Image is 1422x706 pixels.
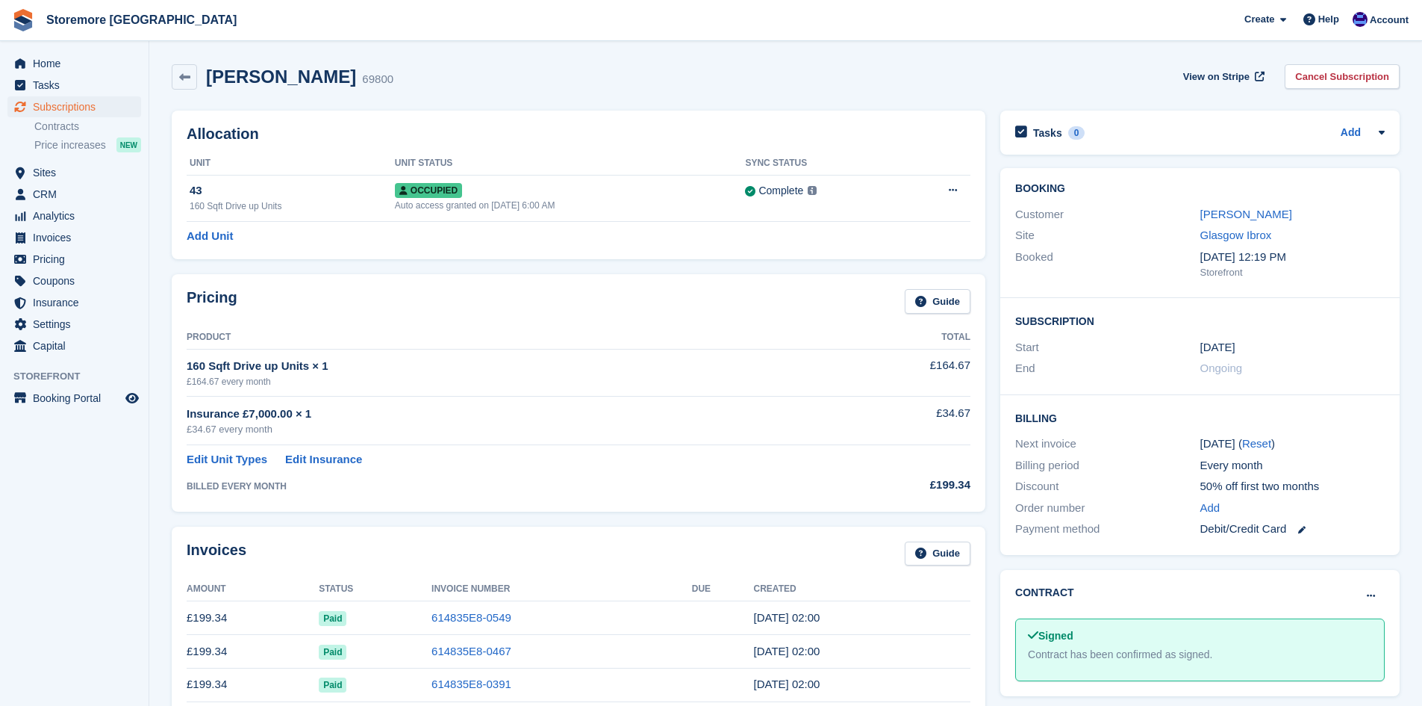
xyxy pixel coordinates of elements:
a: menu [7,249,141,270]
div: Billing period [1015,457,1200,474]
div: 50% off first two months [1200,478,1385,495]
div: [DATE] ( ) [1200,436,1385,453]
span: Ongoing [1200,362,1243,374]
span: Subscriptions [33,96,122,117]
a: menu [7,292,141,313]
span: CRM [33,184,122,205]
a: Edit Unit Types [187,451,267,468]
a: menu [7,227,141,248]
th: Amount [187,578,319,601]
div: NEW [116,137,141,152]
img: icon-info-grey-7440780725fd019a000dd9b08b2336e03edf1995a4989e88bcd33f0948082b44.svg [808,186,817,195]
div: Next invoice [1015,436,1200,453]
th: Unit [187,152,395,176]
h2: Tasks [1033,126,1062,140]
a: 614835E8-0549 [431,611,511,624]
time: 2025-06-27 01:00:27 UTC [754,645,820,657]
div: £199.34 [823,477,970,494]
span: Home [33,53,122,74]
td: £199.34 [187,601,319,635]
td: £164.67 [823,349,970,396]
th: Status [319,578,431,601]
h2: Pricing [187,289,237,314]
a: menu [7,53,141,74]
img: stora-icon-8386f47178a22dfd0bd8f6a31ec36ba5ce8667c1dd55bd0f319d3a0aa187defe.svg [12,9,34,31]
div: Debit/Credit Card [1200,521,1385,538]
th: Created [754,578,970,601]
a: View on Stripe [1177,64,1267,89]
a: Edit Insurance [285,451,362,468]
th: Total [823,326,970,350]
div: BILLED EVERY MONTH [187,480,823,493]
span: Settings [33,314,122,335]
div: Payment method [1015,521,1200,538]
h2: Allocation [187,126,970,143]
div: Auto access granted on [DATE] 6:00 AM [395,199,746,212]
a: Preview store [123,389,141,407]
span: Create [1244,12,1274,27]
div: Booked [1015,249,1200,280]
span: Price increases [34,138,106,152]
span: Analytics [33,205,122,226]
div: Contract has been confirmed as signed. [1028,647,1372,663]
th: Due [692,578,754,601]
div: Customer [1015,206,1200,223]
span: Invoices [33,227,122,248]
a: Storemore [GEOGRAPHIC_DATA] [40,7,243,32]
span: Help [1318,12,1339,27]
a: 614835E8-0391 [431,678,511,690]
div: [DATE] 12:19 PM [1200,249,1385,266]
a: Guide [905,542,970,566]
h2: [PERSON_NAME] [206,66,356,87]
div: 0 [1068,126,1085,140]
span: View on Stripe [1183,69,1250,84]
h2: Subscription [1015,313,1385,328]
a: menu [7,388,141,409]
a: Guide [905,289,970,314]
th: Unit Status [395,152,746,176]
span: Sites [33,162,122,183]
a: Reset [1242,437,1271,450]
span: Paid [319,611,346,626]
a: Add [1200,500,1220,517]
th: Sync Status [745,152,902,176]
span: Tasks [33,75,122,96]
a: Price increases NEW [34,137,141,153]
time: 2025-07-27 01:00:28 UTC [754,611,820,624]
h2: Booking [1015,183,1385,195]
span: Insurance [33,292,122,313]
a: menu [7,205,141,226]
td: £199.34 [187,635,319,669]
td: £34.67 [823,397,970,445]
time: 2025-05-27 01:00:25 UTC [754,678,820,690]
a: menu [7,270,141,291]
img: Angela [1353,12,1368,27]
span: Coupons [33,270,122,291]
div: End [1015,360,1200,377]
a: menu [7,75,141,96]
a: menu [7,314,141,335]
span: Paid [319,645,346,660]
a: [PERSON_NAME] [1200,208,1292,220]
div: Complete [758,183,803,199]
a: 614835E8-0467 [431,645,511,657]
a: Contracts [34,120,141,134]
div: 160 Sqft Drive up Units × 1 [187,358,823,375]
h2: Billing [1015,410,1385,425]
a: menu [7,184,141,205]
span: Occupied [395,183,462,198]
div: Start [1015,339,1200,356]
td: £199.34 [187,668,319,702]
a: Add [1341,125,1361,142]
div: Site [1015,227,1200,244]
span: Storefront [13,369,149,384]
th: Product [187,326,823,350]
a: Cancel Subscription [1285,64,1400,89]
span: Capital [33,335,122,356]
a: Glasgow Ibrox [1200,229,1272,241]
div: Insurance £7,000.00 × 1 [187,406,823,423]
div: 160 Sqft Drive up Units [190,199,395,213]
div: Discount [1015,478,1200,495]
div: 43 [190,182,395,199]
div: Every month [1200,457,1385,474]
